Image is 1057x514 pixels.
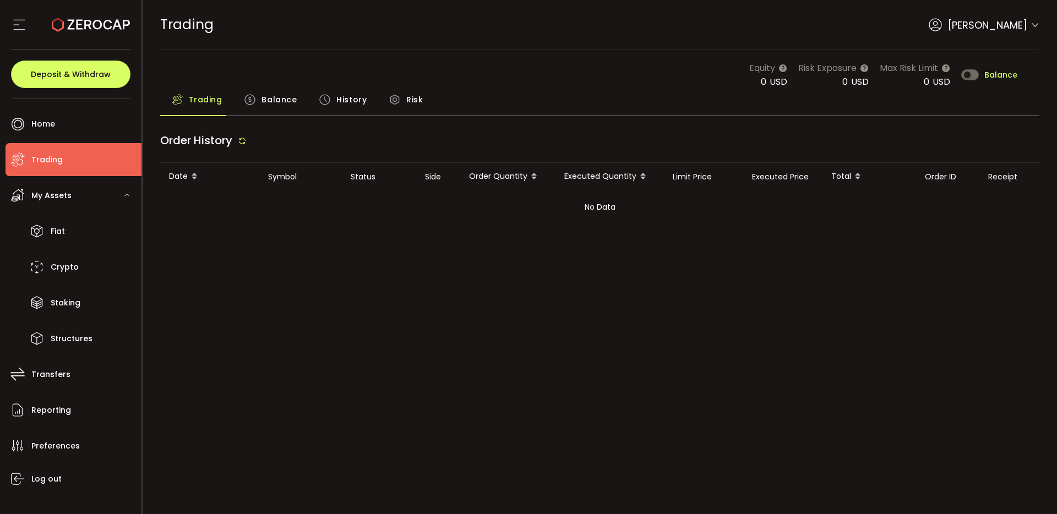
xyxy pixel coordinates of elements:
[916,171,979,183] div: Order ID
[31,152,63,168] span: Trading
[31,402,71,418] span: Reporting
[11,61,130,88] button: Deposit & Withdraw
[160,167,259,186] div: Date
[924,75,929,88] span: 0
[51,259,79,275] span: Crypto
[31,116,55,132] span: Home
[259,171,342,183] div: Symbol
[770,75,787,88] span: USD
[798,61,857,75] span: Risk Exposure
[31,471,62,487] span: Log out
[749,61,775,75] span: Equity
[822,167,916,186] div: Total
[31,438,80,454] span: Preferences
[842,75,848,88] span: 0
[261,89,297,111] span: Balance
[31,70,111,78] span: Deposit & Withdraw
[51,331,92,347] span: Structures
[160,15,214,34] span: Trading
[336,89,367,111] span: History
[51,223,65,239] span: Fiat
[31,188,72,204] span: My Assets
[51,295,80,311] span: Staking
[31,367,70,382] span: Transfers
[664,171,743,183] div: Limit Price
[160,133,232,148] span: Order History
[189,89,222,111] span: Trading
[342,171,416,183] div: Status
[416,171,460,183] div: Side
[948,18,1027,32] span: [PERSON_NAME]
[743,171,822,183] div: Executed Price
[880,61,938,75] span: Max Risk Limit
[460,167,555,186] div: Order Quantity
[979,171,1040,183] div: Receipt
[406,89,423,111] span: Risk
[160,190,1040,223] div: No Data
[555,167,664,186] div: Executed Quantity
[761,75,766,88] span: 0
[933,75,950,88] span: USD
[851,75,869,88] span: USD
[984,71,1017,79] span: Balance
